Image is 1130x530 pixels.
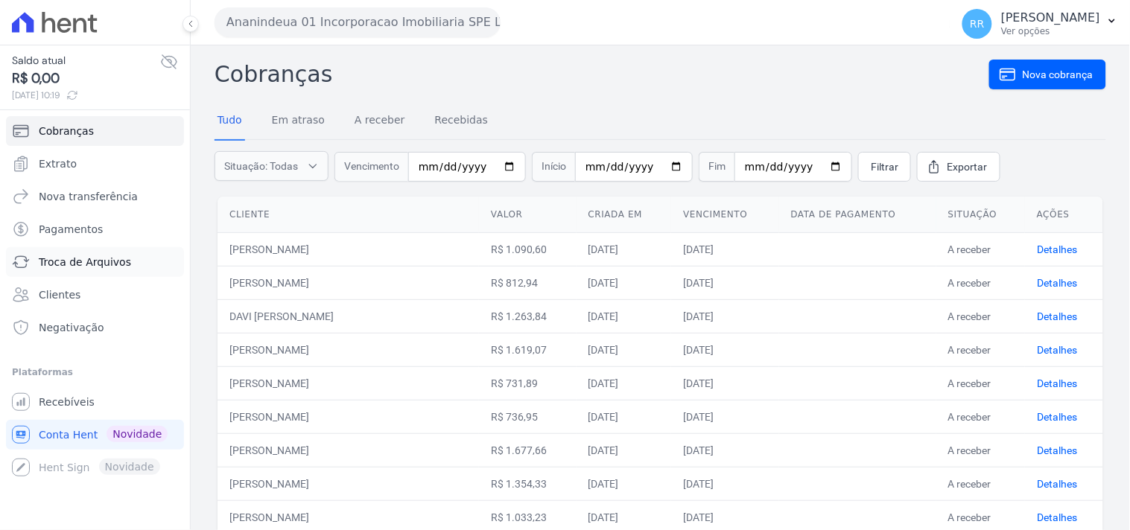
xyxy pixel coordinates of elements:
[6,214,184,244] a: Pagamentos
[218,333,479,366] td: [PERSON_NAME]
[577,266,672,299] td: [DATE]
[936,400,1025,433] td: A receber
[871,159,898,174] span: Filtrar
[12,68,160,89] span: R$ 0,00
[1037,277,1077,289] a: Detalhes
[970,19,984,29] span: RR
[479,299,576,333] td: R$ 1.263,84
[1037,377,1077,389] a: Detalhes
[218,433,479,467] td: [PERSON_NAME]
[671,366,778,400] td: [DATE]
[6,116,184,146] a: Cobranças
[936,232,1025,266] td: A receber
[671,333,778,366] td: [DATE]
[532,152,575,182] span: Início
[671,232,778,266] td: [DATE]
[948,159,988,174] span: Exportar
[989,60,1106,89] a: Nova cobrança
[12,53,160,68] span: Saldo atual
[6,280,184,310] a: Clientes
[671,197,778,233] th: Vencimento
[6,313,184,342] a: Negativação
[12,116,178,482] nav: Sidebar
[107,426,168,442] span: Novidade
[218,299,479,333] td: DAVI [PERSON_NAME]
[218,197,479,233] th: Cliente
[218,266,479,299] td: [PERSON_NAME]
[1001,10,1100,25] p: [PERSON_NAME]
[12,89,160,102] span: [DATE] 10:19
[479,433,576,467] td: R$ 1.677,66
[671,433,778,467] td: [DATE]
[671,299,778,333] td: [DATE]
[1023,67,1094,82] span: Nova cobrança
[779,197,936,233] th: Data de pagamento
[479,333,576,366] td: R$ 1.619,07
[1037,511,1077,523] a: Detalhes
[218,366,479,400] td: [PERSON_NAME]
[1037,310,1077,322] a: Detalhes
[269,102,328,141] a: Em atraso
[39,320,104,335] span: Negativação
[215,57,989,91] h2: Cobranças
[12,363,178,381] div: Plataformas
[39,189,138,204] span: Nova transferência
[6,420,184,450] a: Conta Hent Novidade
[577,232,672,266] td: [DATE]
[215,7,501,37] button: Ananindeua 01 Incorporacao Imobiliaria SPE LTDA
[577,197,672,233] th: Criada em
[1037,243,1077,255] a: Detalhes
[39,222,103,237] span: Pagamentos
[39,395,95,409] span: Recebíveis
[936,467,1025,500] td: A receber
[936,366,1025,400] td: A receber
[218,232,479,266] td: [PERSON_NAME]
[218,467,479,500] td: [PERSON_NAME]
[1037,411,1077,423] a: Detalhes
[479,366,576,400] td: R$ 731,89
[6,247,184,277] a: Troca de Arquivos
[1037,344,1077,356] a: Detalhes
[352,102,408,141] a: A receber
[577,366,672,400] td: [DATE]
[1025,197,1103,233] th: Ações
[479,266,576,299] td: R$ 812,94
[6,149,184,179] a: Extrato
[917,152,1000,182] a: Exportar
[936,266,1025,299] td: A receber
[39,287,80,302] span: Clientes
[479,400,576,433] td: R$ 736,95
[936,197,1025,233] th: Situação
[577,467,672,500] td: [DATE]
[39,255,131,269] span: Troca de Arquivos
[936,299,1025,333] td: A receber
[39,124,94,138] span: Cobranças
[577,299,672,333] td: [DATE]
[6,182,184,211] a: Nova transferência
[218,400,479,433] td: [PERSON_NAME]
[1037,444,1077,456] a: Detalhes
[577,433,672,467] td: [DATE]
[699,152,734,182] span: Fim
[432,102,492,141] a: Recebidas
[1001,25,1100,37] p: Ver opções
[936,433,1025,467] td: A receber
[215,102,245,141] a: Tudo
[479,232,576,266] td: R$ 1.090,60
[224,159,298,173] span: Situação: Todas
[479,197,576,233] th: Valor
[479,467,576,500] td: R$ 1.354,33
[215,151,328,181] button: Situação: Todas
[858,152,911,182] a: Filtrar
[577,400,672,433] td: [DATE]
[671,400,778,433] td: [DATE]
[671,266,778,299] td: [DATE]
[950,3,1130,45] button: RR [PERSON_NAME] Ver opções
[1037,478,1077,490] a: Detalhes
[6,387,184,417] a: Recebíveis
[39,427,98,442] span: Conta Hent
[334,152,408,182] span: Vencimento
[936,333,1025,366] td: A receber
[39,156,77,171] span: Extrato
[577,333,672,366] td: [DATE]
